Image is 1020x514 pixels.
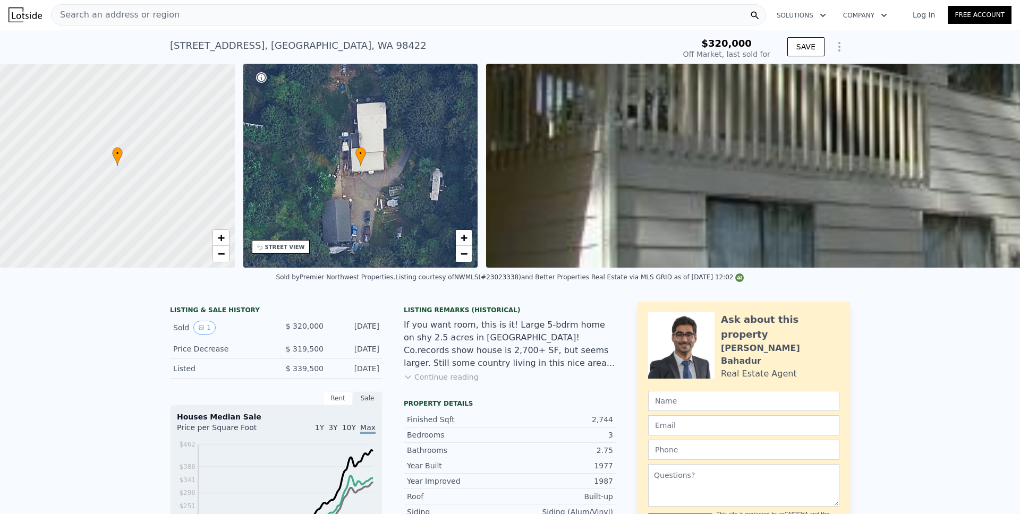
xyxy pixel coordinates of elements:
[407,430,510,440] div: Bedrooms
[179,489,195,496] tspan: $296
[332,321,379,335] div: [DATE]
[315,423,324,432] span: 1Y
[407,445,510,456] div: Bathrooms
[404,399,616,408] div: Property details
[353,391,382,405] div: Sale
[193,321,216,335] button: View historical data
[456,246,472,262] a: Zoom out
[332,363,379,374] div: [DATE]
[407,460,510,471] div: Year Built
[404,372,479,382] button: Continue reading
[355,147,366,166] div: •
[179,476,195,484] tspan: $341
[173,344,268,354] div: Price Decrease
[948,6,1011,24] a: Free Account
[510,430,613,440] div: 3
[701,38,752,49] span: $320,000
[510,414,613,425] div: 2,744
[355,149,366,158] span: •
[404,319,616,370] div: If you want room, this is it! Large 5-bdrm home on shy 2.5 acres in [GEOGRAPHIC_DATA]! Co.records...
[721,312,839,342] div: Ask about this property
[721,367,797,380] div: Real Estate Agent
[286,345,324,353] span: $ 319,500
[835,6,896,25] button: Company
[735,273,744,282] img: NWMLS Logo
[170,306,382,316] div: LISTING & SALE HISTORY
[112,149,123,158] span: •
[179,463,195,470] tspan: $386
[900,10,948,20] a: Log In
[787,37,824,56] button: SAVE
[648,440,839,460] input: Phone
[407,476,510,486] div: Year Improved
[721,342,839,367] div: [PERSON_NAME] Bahadur
[342,423,356,432] span: 10Y
[328,423,337,432] span: 3Y
[510,491,613,502] div: Built-up
[276,273,396,281] div: Sold by Premier Northwest Properties .
[683,49,770,59] div: Off Market, last sold for
[173,321,268,335] div: Sold
[510,460,613,471] div: 1977
[648,415,839,435] input: Email
[52,8,180,21] span: Search an address or region
[217,247,224,260] span: −
[213,230,229,246] a: Zoom in
[510,476,613,486] div: 1987
[217,231,224,244] span: +
[407,414,510,425] div: Finished Sqft
[407,491,510,502] div: Roof
[173,363,268,374] div: Listed
[112,147,123,166] div: •
[179,441,195,448] tspan: $462
[323,391,353,405] div: Rent
[179,502,195,510] tspan: $251
[456,230,472,246] a: Zoom in
[265,243,305,251] div: STREET VIEW
[177,422,276,439] div: Price per Square Foot
[395,273,744,281] div: Listing courtesy of NWMLS (#23023338) and Better Properties Real Estate via MLS GRID as of [DATE]...
[404,306,616,314] div: Listing Remarks (Historical)
[332,344,379,354] div: [DATE]
[213,246,229,262] a: Zoom out
[286,322,324,330] span: $ 320,000
[461,247,467,260] span: −
[829,36,850,57] button: Show Options
[768,6,835,25] button: Solutions
[177,412,376,422] div: Houses Median Sale
[461,231,467,244] span: +
[648,391,839,411] input: Name
[360,423,376,434] span: Max
[8,7,42,22] img: Lotside
[286,364,324,373] span: $ 339,500
[510,445,613,456] div: 2.75
[170,38,427,53] div: [STREET_ADDRESS] , [GEOGRAPHIC_DATA] , WA 98422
